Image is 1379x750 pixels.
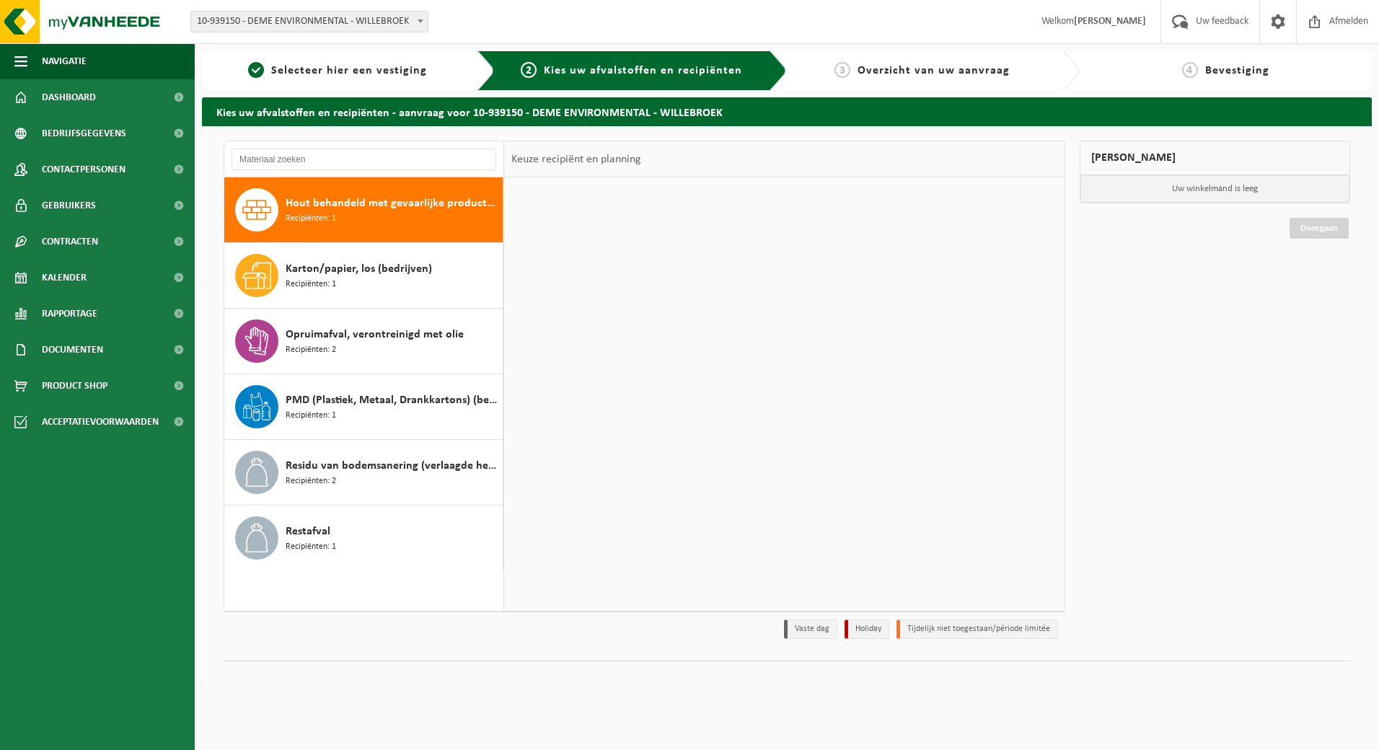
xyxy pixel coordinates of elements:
[521,62,537,78] span: 2
[286,343,336,357] span: Recipiënten: 2
[42,224,98,260] span: Contracten
[1290,218,1349,239] a: Doorgaan
[224,243,503,309] button: Karton/papier, los (bedrijven) Recipiënten: 1
[224,374,503,440] button: PMD (Plastiek, Metaal, Drankkartons) (bedrijven) Recipiënten: 1
[42,79,96,115] span: Dashboard
[42,368,107,404] span: Product Shop
[286,326,464,343] span: Opruimafval, verontreinigd met olie
[544,65,742,76] span: Kies uw afvalstoffen en recipiënten
[42,332,103,368] span: Documenten
[224,440,503,506] button: Residu van bodemsanering (verlaagde heffing) Recipiënten: 2
[248,62,264,78] span: 1
[504,141,648,177] div: Keuze recipiënt en planning
[286,212,336,226] span: Recipiënten: 1
[42,115,126,151] span: Bedrijfsgegevens
[286,195,499,212] span: Hout behandeld met gevaarlijke producten (C), treinbilzen
[224,309,503,374] button: Opruimafval, verontreinigd met olie Recipiënten: 2
[191,12,428,32] span: 10-939150 - DEME ENVIRONMENTAL - WILLEBROEK
[232,149,496,170] input: Materiaal zoeken
[1205,65,1269,76] span: Bevestiging
[286,278,336,291] span: Recipiënten: 1
[896,619,1058,639] li: Tijdelijk niet toegestaan/période limitée
[286,475,336,488] span: Recipiënten: 2
[286,409,336,423] span: Recipiënten: 1
[845,619,889,639] li: Holiday
[286,392,499,409] span: PMD (Plastiek, Metaal, Drankkartons) (bedrijven)
[286,540,336,554] span: Recipiënten: 1
[42,296,97,332] span: Rapportage
[224,177,503,243] button: Hout behandeld met gevaarlijke producten (C), treinbilzen Recipiënten: 1
[834,62,850,78] span: 3
[202,97,1372,125] h2: Kies uw afvalstoffen en recipiënten - aanvraag voor 10-939150 - DEME ENVIRONMENTAL - WILLEBROEK
[1074,16,1146,27] strong: [PERSON_NAME]
[271,65,427,76] span: Selecteer hier een vestiging
[1182,62,1198,78] span: 4
[224,506,503,570] button: Restafval Recipiënten: 1
[42,187,96,224] span: Gebruikers
[286,523,330,540] span: Restafval
[286,457,499,475] span: Residu van bodemsanering (verlaagde heffing)
[286,260,432,278] span: Karton/papier, los (bedrijven)
[42,151,125,187] span: Contactpersonen
[42,260,87,296] span: Kalender
[190,11,428,32] span: 10-939150 - DEME ENVIRONMENTAL - WILLEBROEK
[42,43,87,79] span: Navigatie
[42,404,159,440] span: Acceptatievoorwaarden
[209,62,466,79] a: 1Selecteer hier een vestiging
[1080,141,1351,175] div: [PERSON_NAME]
[1080,175,1350,203] p: Uw winkelmand is leeg
[858,65,1010,76] span: Overzicht van uw aanvraag
[784,619,837,639] li: Vaste dag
